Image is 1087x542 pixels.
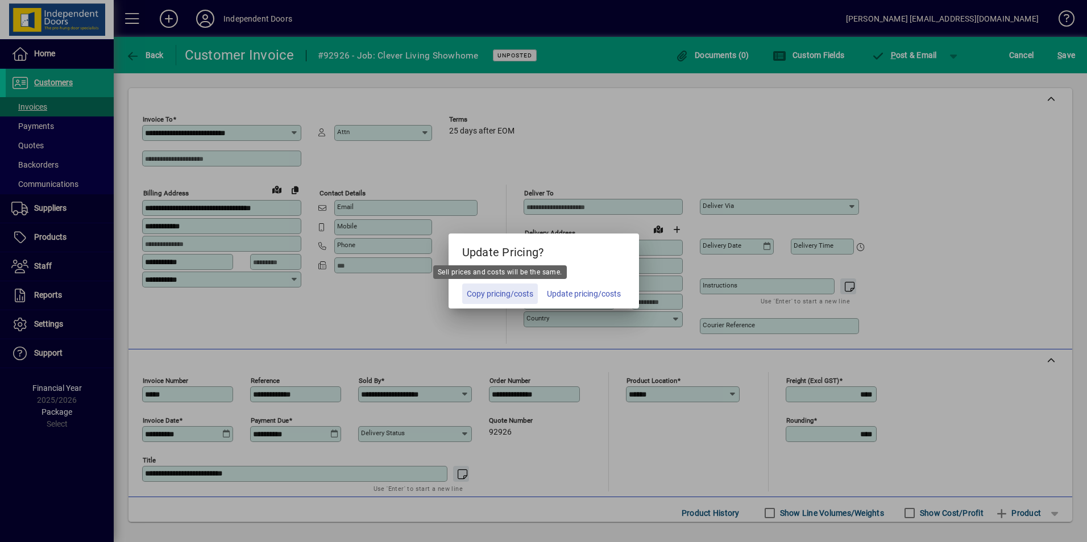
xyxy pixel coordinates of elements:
span: Update pricing/costs [547,288,621,300]
button: Update pricing/costs [542,283,625,304]
span: Copy pricing/costs [467,288,533,300]
button: Copy pricing/costs [462,283,538,304]
div: Sell prices and costs will be the same. [433,265,567,279]
h5: Update Pricing? [449,234,639,266]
